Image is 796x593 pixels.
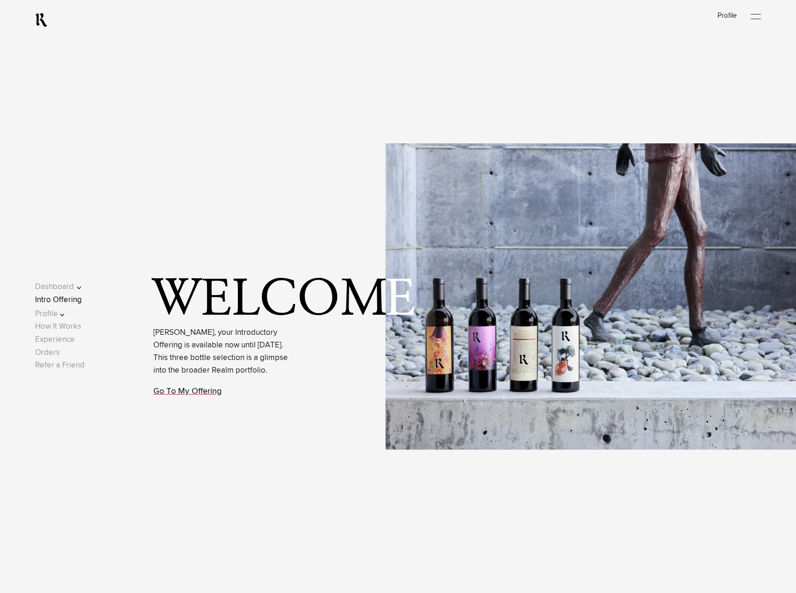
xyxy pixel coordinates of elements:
a: Orders [35,349,60,357]
a: Go To My Offering [153,387,222,395]
a: Intro Offering [35,296,82,304]
a: Refer a Friend [35,361,85,369]
a: Experience [35,336,75,344]
p: [PERSON_NAME], your Introductory Offering is available now until [DATE]. This three bottle select... [153,326,294,377]
button: Profile [35,308,94,320]
span: Welcome [153,276,419,325]
a: RealmCellars [35,13,48,28]
a: Profile [717,12,737,19]
a: How It Works [35,323,81,331]
button: Dashboard [35,281,94,293]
